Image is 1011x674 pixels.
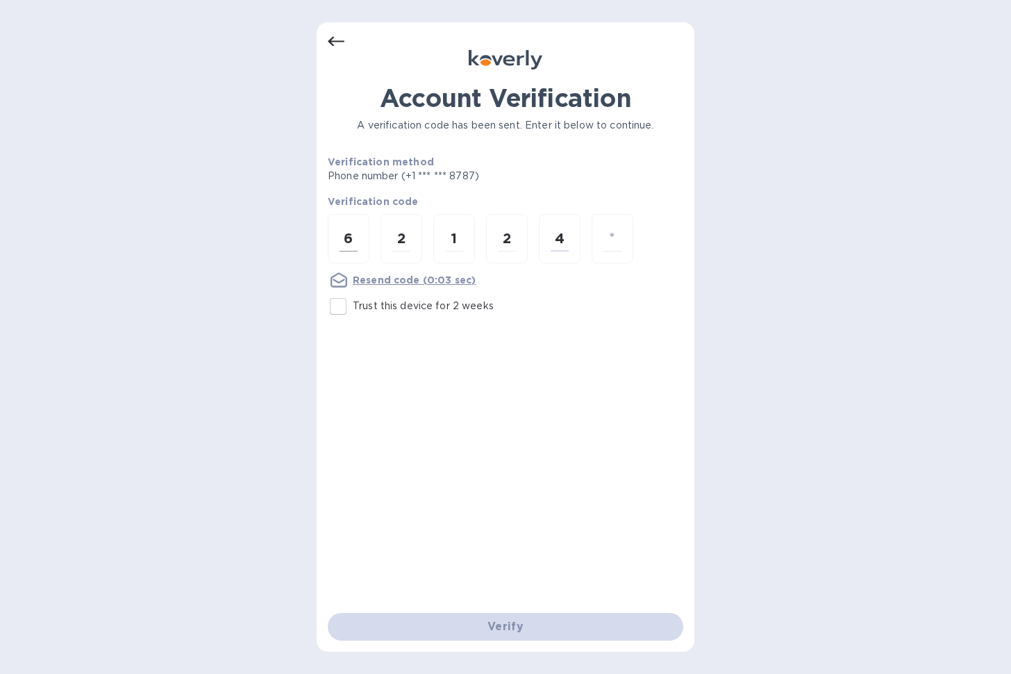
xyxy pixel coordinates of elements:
[328,169,585,183] p: Phone number (+1 *** *** 8787)
[328,83,683,113] h1: Account Verification
[328,195,683,208] p: Verification code
[353,299,494,313] p: Trust this device for 2 weeks
[353,274,476,286] u: Resend code (0:03 sec)
[328,118,683,133] p: A verification code has been sent. Enter it below to continue.
[328,156,434,167] b: Verification method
